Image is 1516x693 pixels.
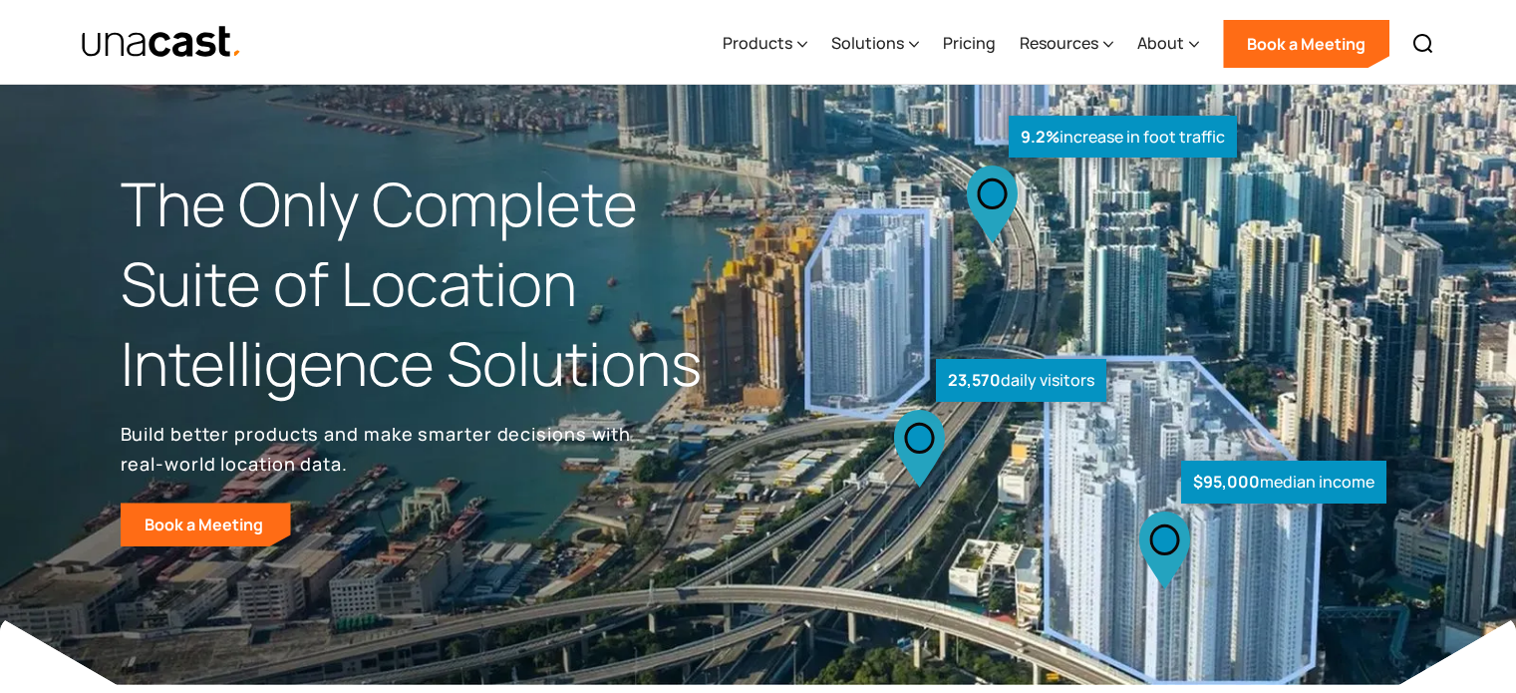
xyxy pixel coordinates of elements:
div: increase in foot traffic [1009,116,1237,159]
strong: 23,570 [948,369,1001,391]
img: Unacast text logo [81,25,243,60]
div: Products [723,31,792,55]
strong: $95,000 [1193,471,1260,493]
div: daily visitors [936,359,1106,402]
h1: The Only Complete Suite of Location Intelligence Solutions [121,165,758,403]
div: Solutions [831,3,919,85]
strong: 9.2% [1021,126,1060,148]
a: Pricing [943,3,996,85]
div: median income [1181,461,1386,504]
a: Book a Meeting [121,503,291,546]
div: Resources [1020,31,1098,55]
div: Solutions [831,31,904,55]
div: About [1137,31,1184,55]
div: About [1137,3,1199,85]
div: Resources [1020,3,1113,85]
a: home [81,25,243,60]
div: Products [723,3,807,85]
p: Build better products and make smarter decisions with real-world location data. [121,419,639,479]
img: Search icon [1411,32,1435,56]
a: Book a Meeting [1223,20,1389,68]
